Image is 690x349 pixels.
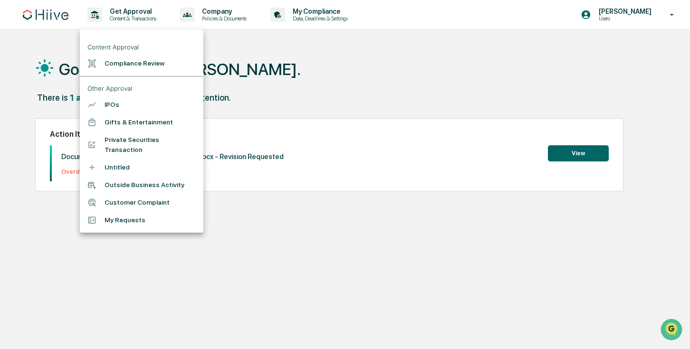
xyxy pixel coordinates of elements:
[102,8,161,15] p: Get Approval
[78,120,118,129] span: Attestations
[80,55,203,72] li: Compliance Review
[6,134,64,151] a: 🔎Data Lookup
[65,116,122,133] a: 🗄️Attestations
[285,8,353,15] p: My Compliance
[95,161,115,168] span: Pylon
[591,15,656,22] p: Users
[69,121,77,128] div: 🗄️
[80,159,203,176] li: Untitled
[548,145,609,161] button: View
[660,318,685,343] iframe: Open customer support
[194,8,251,15] p: Company
[285,15,353,22] p: Data, Deadlines & Settings
[67,160,115,168] a: Powered byPylon
[50,130,609,139] h2: Action Items
[19,138,60,147] span: Data Lookup
[37,93,68,103] div: There is
[80,81,203,96] li: Other Approval
[10,73,27,90] img: 1746055101610-c473b297-6a78-478c-a979-82029cc54cd1
[61,152,284,161] p: Document Review - QP Video ads copy (1).docx - Revision Requested
[80,131,203,159] li: Private Securities Transaction
[591,8,656,15] p: [PERSON_NAME]
[10,20,173,35] p: How can we help?
[6,116,65,133] a: 🖐️Preclearance
[32,73,156,82] div: Start new chat
[70,93,122,103] div: 1 action item
[19,120,61,129] span: Preclearance
[80,39,203,55] li: Content Approval
[80,176,203,194] li: Outside Business Activity
[80,96,203,113] li: IPOs
[80,211,203,229] li: My Requests
[162,75,173,87] button: Start new chat
[10,139,17,146] div: 🔎
[102,15,161,22] p: Content & Transactions
[80,113,203,131] li: Gifts & Entertainment
[10,121,17,128] div: 🖐️
[194,15,251,22] p: Policies & Documents
[80,194,203,211] li: Customer Complaint
[23,9,68,20] img: logo
[32,82,120,90] div: We're available if you need us!
[61,168,284,175] p: Overdue: 2025-08-25
[59,60,301,79] h1: Good Afternoon[PERSON_NAME].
